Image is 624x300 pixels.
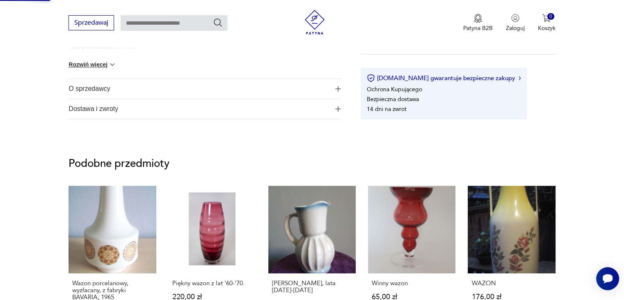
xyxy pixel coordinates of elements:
[69,79,341,99] button: Ikona plusaO sprzedawcy
[69,99,329,119] span: Dostawa i zwroty
[367,105,407,113] li: 14 dni na zwrot
[69,79,329,99] span: O sprzedawcy
[372,280,452,287] p: Winny wazon
[367,74,521,82] button: [DOMAIN_NAME] gwarantuje bezpieczne zakupy
[511,14,519,22] img: Ikonka użytkownika
[367,95,419,103] li: Bezpieczna dostawa
[302,10,327,35] img: Patyna - sklep z meblami i dekoracjami vintage
[596,267,619,290] iframe: Smartsupp widget button
[506,24,525,32] p: Zaloguj
[213,18,223,28] button: Szukaj
[471,280,551,287] p: WAZON
[547,13,554,20] div: 0
[367,74,375,82] img: Ikona certyfikatu
[172,280,252,287] p: Piękny wazon z lat '60-'70.
[463,14,493,32] a: Ikona medaluPatyna B2B
[506,14,525,32] button: Zaloguj
[474,14,482,23] img: Ikona medalu
[367,85,422,93] li: Ochrona Kupującego
[538,14,555,32] button: 0Koszyk
[542,14,551,22] img: Ikona koszyka
[272,280,352,294] p: [PERSON_NAME], lata [DATE]-[DATE]
[69,99,341,119] button: Ikona plusaDostawa i zwroty
[108,60,117,69] img: chevron down
[519,76,521,80] img: Ikona strzałki w prawo
[69,15,114,30] button: Sprzedawaj
[335,106,341,112] img: Ikona plusa
[69,60,116,69] button: Rozwiń więcej
[335,86,341,92] img: Ikona plusa
[69,159,555,168] p: Podobne przedmioty
[463,14,493,32] button: Patyna B2B
[463,24,493,32] p: Patyna B2B
[69,21,114,26] a: Sprzedawaj
[538,24,555,32] p: Koszyk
